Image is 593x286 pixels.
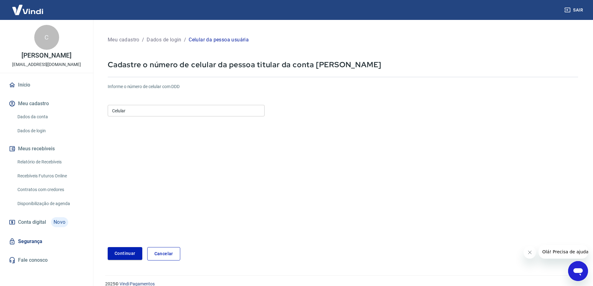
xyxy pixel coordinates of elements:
[142,36,144,44] p: /
[147,247,180,260] a: Cancelar
[568,261,588,281] iframe: Botão para abrir a janela de mensagens
[51,217,68,227] span: Novo
[7,235,86,248] a: Segurança
[539,245,588,259] iframe: Mensagem da empresa
[108,36,139,44] p: Meu cadastro
[4,4,52,9] span: Olá! Precisa de ajuda?
[563,4,586,16] button: Sair
[189,36,249,44] p: Celular da pessoa usuária
[15,124,86,137] a: Dados de login
[15,110,86,123] a: Dados da conta
[7,97,86,110] button: Meu cadastro
[7,215,86,230] a: Conta digitalNovo
[108,247,142,260] button: Continuar
[21,52,71,59] p: [PERSON_NAME]
[524,246,536,259] iframe: Fechar mensagem
[15,170,86,182] a: Recebíveis Futuros Online
[108,83,578,90] h6: Informe o número de celular com DDD
[7,78,86,92] a: Início
[15,197,86,210] a: Disponibilização de agenda
[7,0,48,19] img: Vindi
[184,36,186,44] p: /
[34,25,59,50] div: C
[18,218,46,227] span: Conta digital
[12,61,81,68] p: [EMAIL_ADDRESS][DOMAIN_NAME]
[147,36,181,44] p: Dados de login
[7,142,86,156] button: Meus recebíveis
[15,183,86,196] a: Contratos com credores
[108,60,578,69] p: Cadastre o número de celular da pessoa titular da conta [PERSON_NAME]
[7,253,86,267] a: Fale conosco
[15,156,86,168] a: Relatório de Recebíveis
